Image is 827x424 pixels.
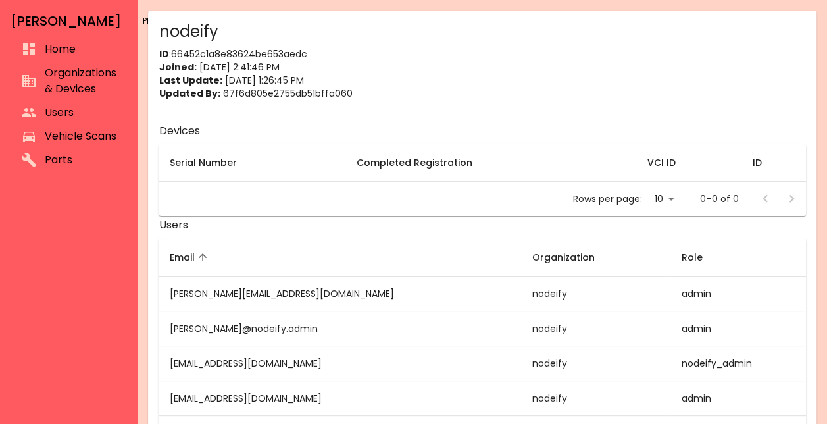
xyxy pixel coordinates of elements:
span: Role [681,250,719,265]
th: Completed Registration [346,144,637,182]
th: Serial Number [159,144,346,182]
span: Home [45,41,116,57]
div: 10 [647,190,679,209]
td: [EMAIL_ADDRESS][DOMAIN_NAME] [159,346,522,381]
h6: Users [159,216,806,234]
span: Parts [45,152,116,168]
p: Rows per page: [573,192,642,205]
p: [DATE] 2:41:46 PM [159,61,806,74]
td: [PERSON_NAME][EMAIL_ADDRESS][DOMAIN_NAME] [159,276,522,311]
span: Organization [532,250,612,265]
strong: Joined: [159,61,196,74]
div: nodeify [159,21,806,42]
p: [DATE] 1:26:45 PM [159,74,806,87]
td: admin [670,311,806,346]
td: nodeify [522,346,670,381]
strong: Updated By: [159,87,220,100]
span: Vehicle Scans [45,128,116,144]
p: 67f6d805e2755db51bffa060 [159,87,806,100]
span: Users [45,105,116,120]
strong: ID [159,47,168,61]
p: : 66452c1a8e83624be653aedc [159,47,806,61]
td: admin [670,276,806,311]
td: nodeify [522,276,670,311]
p: 0–0 of 0 [700,192,739,205]
h6: [PERSON_NAME] [11,11,121,32]
td: nodeify [522,311,670,346]
strong: Last Update: [159,74,222,87]
td: [EMAIL_ADDRESS][DOMAIN_NAME] [159,381,522,415]
span: Email [169,250,211,265]
th: ID [741,144,806,182]
td: [PERSON_NAME]@nodeify.admin [159,311,522,346]
td: nodeify_admin [670,346,806,381]
th: VCI ID [637,144,741,182]
span: Organizations & Devices [45,65,116,97]
td: nodeify [522,381,670,415]
td: admin [670,381,806,415]
h6: Devices [159,122,806,140]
